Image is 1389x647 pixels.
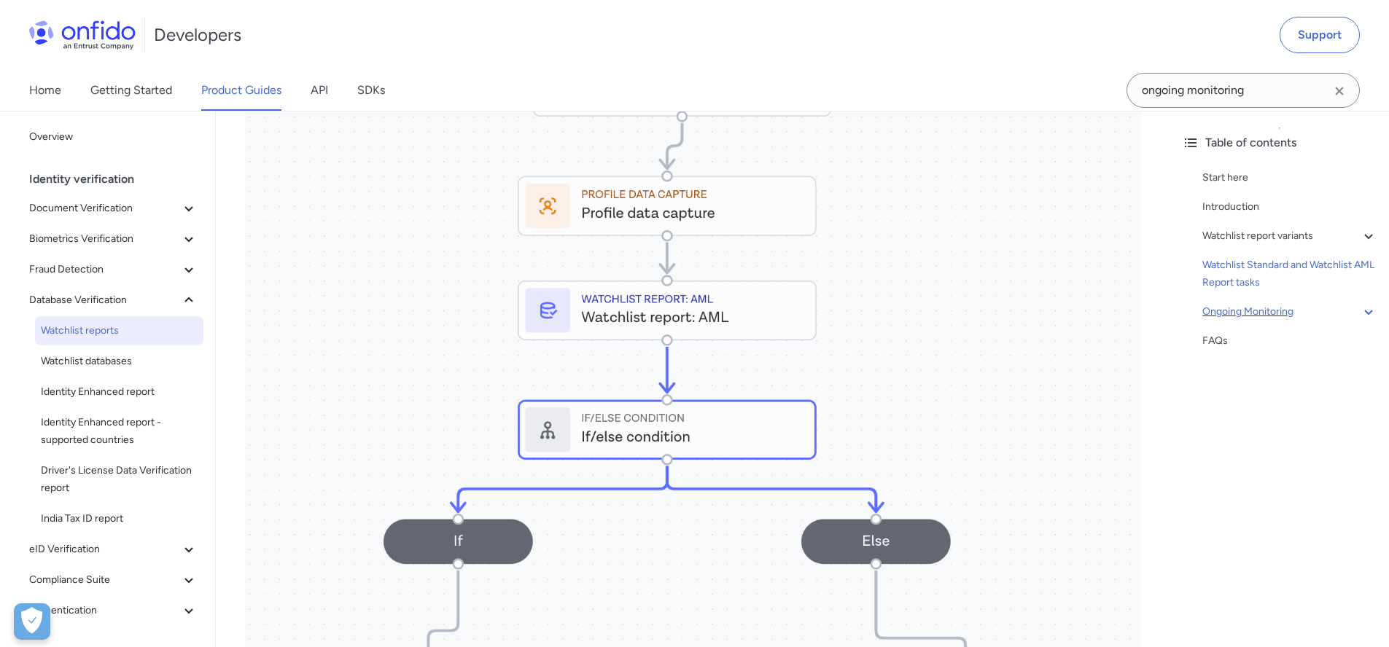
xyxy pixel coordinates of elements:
[90,70,172,111] a: Getting Started
[1202,198,1377,216] a: Introduction
[41,462,198,497] span: Driver's License Data Verification report
[1127,73,1360,108] input: Onfido search input field
[23,596,203,625] button: Authentication
[1202,227,1377,245] a: Watchlist report variants
[14,603,50,640] div: Cookie Preferences
[1202,303,1377,321] a: Ongoing Monitoring
[1202,256,1377,291] a: Watchlist Standard and Watchlist AML Report tasks
[41,383,198,401] span: Identity Enhanced report
[29,571,180,589] span: Compliance Suite
[35,504,203,533] a: India Tax ID report
[1202,332,1377,350] a: FAQs
[29,602,180,619] span: Authentication
[1182,134,1377,152] div: Table of contents
[41,414,198,449] span: Identity Enhanced report - supported countries
[29,165,209,194] div: Identity verification
[23,194,203,223] button: Document Verification
[23,535,203,564] button: eID Verification
[1331,82,1348,100] svg: Clear search field button
[23,224,203,254] button: Biometrics Verification
[29,541,180,558] span: eID Verification
[41,510,198,528] span: India Tax ID report
[1280,17,1360,53] a: Support
[201,70,281,111] a: Product Guides
[14,603,50,640] button: Open Preferences
[35,347,203,376] a: Watchlist databases
[29,230,180,248] span: Biometrics Verification
[23,286,203,315] button: Database Verification
[23,565,203,595] button: Compliance Suite
[41,322,198,340] span: Watchlist reports
[35,456,203,503] a: Driver's License Data Verification report
[41,353,198,370] span: Watchlist databases
[29,261,180,278] span: Fraud Detection
[35,408,203,455] a: Identity Enhanced report - supported countries
[35,316,203,345] a: Watchlist reports
[29,20,136,50] img: Onfido Logo
[23,122,203,152] a: Overview
[29,291,180,309] span: Database Verification
[1202,169,1377,187] a: Start here
[29,70,61,111] a: Home
[154,23,241,47] h1: Developers
[23,255,203,284] button: Fraud Detection
[357,70,385,111] a: SDKs
[29,200,180,217] span: Document Verification
[29,128,198,146] span: Overview
[35,377,203,407] a: Identity Enhanced report
[311,70,328,111] a: API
